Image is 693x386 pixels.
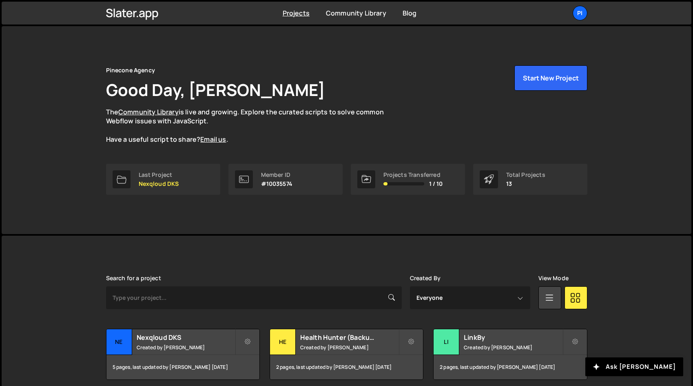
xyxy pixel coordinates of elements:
div: Member ID [261,172,292,178]
small: Created by [PERSON_NAME] [300,344,399,351]
a: Pi [573,6,587,20]
div: Ne [106,329,132,355]
button: Start New Project [514,65,587,91]
h1: Good Day, [PERSON_NAME] [106,78,325,101]
h2: Health Hunter (Backup) [300,333,399,342]
small: Created by [PERSON_NAME] [464,344,562,351]
a: Email us [200,135,226,144]
a: Community Library [326,9,386,18]
div: 2 pages, last updated by [PERSON_NAME] [DATE] [270,355,423,379]
p: The is live and growing. Explore the curated scripts to solve common Webflow issues with JavaScri... [106,107,400,144]
p: 13 [506,181,545,187]
div: Pinecone Agency [106,65,155,75]
button: Ask [PERSON_NAME] [585,357,683,376]
label: Search for a project [106,275,161,281]
h2: LinkBy [464,333,562,342]
div: He [270,329,296,355]
p: Nexqloud DKS [139,181,179,187]
a: Community Library [118,107,179,116]
div: Projects Transferred [383,172,443,178]
a: Blog [403,9,417,18]
div: Last Project [139,172,179,178]
div: Li [434,329,459,355]
input: Type your project... [106,286,402,309]
div: 2 pages, last updated by [PERSON_NAME] [DATE] [434,355,587,379]
span: 1 / 10 [429,181,443,187]
label: View Mode [538,275,569,281]
p: #10035574 [261,181,292,187]
a: Li LinkBy Created by [PERSON_NAME] 2 pages, last updated by [PERSON_NAME] [DATE] [433,329,587,380]
div: Total Projects [506,172,545,178]
div: 5 pages, last updated by [PERSON_NAME] [DATE] [106,355,259,379]
a: Projects [283,9,310,18]
a: Ne Nexqloud DKS Created by [PERSON_NAME] 5 pages, last updated by [PERSON_NAME] [DATE] [106,329,260,380]
a: Last Project Nexqloud DKS [106,164,220,195]
a: He Health Hunter (Backup) Created by [PERSON_NAME] 2 pages, last updated by [PERSON_NAME] [DATE] [270,329,423,380]
small: Created by [PERSON_NAME] [137,344,235,351]
h2: Nexqloud DKS [137,333,235,342]
label: Created By [410,275,441,281]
